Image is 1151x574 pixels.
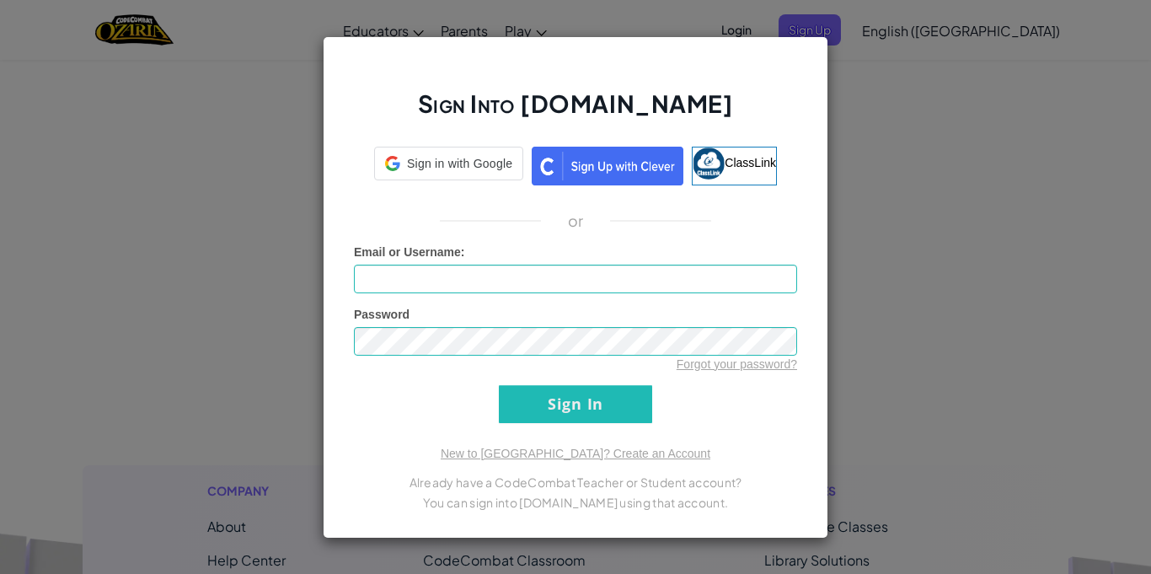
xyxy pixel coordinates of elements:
[354,245,461,259] span: Email or Username
[441,447,710,460] a: New to [GEOGRAPHIC_DATA]? Create an Account
[354,244,465,260] label: :
[374,147,523,185] a: Sign in with Google
[693,148,725,180] img: classlink-logo-small.png
[499,385,652,423] input: Sign In
[725,155,776,169] span: ClassLink
[354,472,797,492] p: Already have a CodeCombat Teacher or Student account?
[532,147,683,185] img: clever_sso_button@2x.png
[374,147,523,180] div: Sign in with Google
[354,88,797,137] h2: Sign Into [DOMAIN_NAME]
[354,308,410,321] span: Password
[354,492,797,512] p: You can sign into [DOMAIN_NAME] using that account.
[407,155,512,172] span: Sign in with Google
[677,357,797,371] a: Forgot your password?
[568,211,584,231] p: or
